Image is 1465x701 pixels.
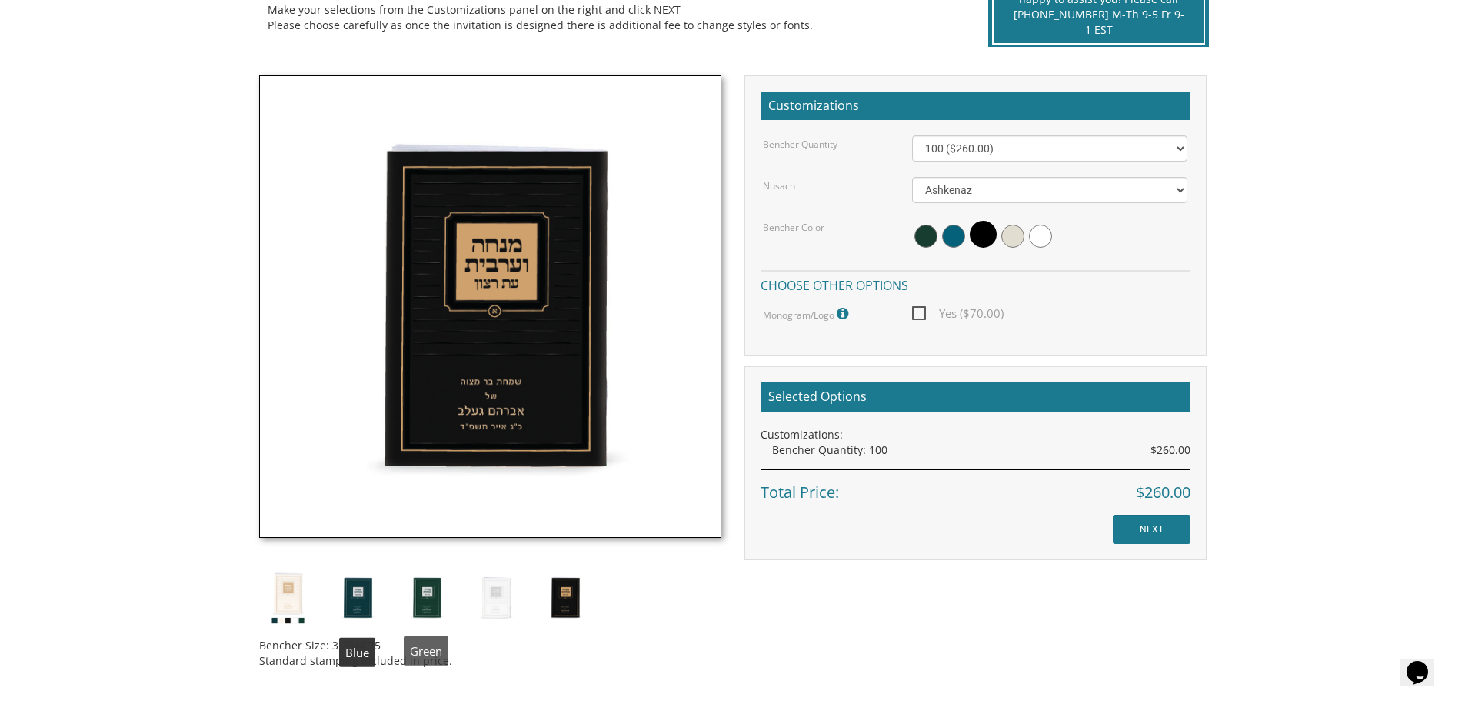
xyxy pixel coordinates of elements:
[772,442,1190,458] div: Bencher Quantity: 100
[1136,482,1190,504] span: $260.00
[761,382,1190,412] h2: Selected Options
[761,92,1190,121] h2: Customizations
[763,221,824,234] label: Bencher Color
[1400,639,1450,686] iframe: chat widget
[761,427,1190,442] div: Customizations:
[1150,442,1190,458] span: $260.00
[763,304,852,324] label: Monogram/Logo
[259,569,317,626] img: mm-cream-thumb.jpg
[536,569,594,626] img: mm-black-thumb.jpg
[1113,515,1190,544] input: NEXT
[268,2,953,33] div: Make your selections from the Customizations panel on the right and click NEXT Please choose care...
[259,626,721,669] div: Bencher Size: 3.25x4.75 Standard stamping included in price.
[761,270,1190,297] h4: Choose other options
[761,469,1190,504] div: Total Price:
[259,75,721,538] img: mm-black-thumb.jpg
[328,569,386,626] img: mm-blue-thumb.jpg
[467,569,524,626] img: mm-white-thumb.jpg
[398,569,455,626] img: mm-green-thumb.jpg
[912,304,1004,323] span: Yes ($70.00)
[763,179,795,192] label: Nusach
[763,138,837,151] label: Bencher Quantity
